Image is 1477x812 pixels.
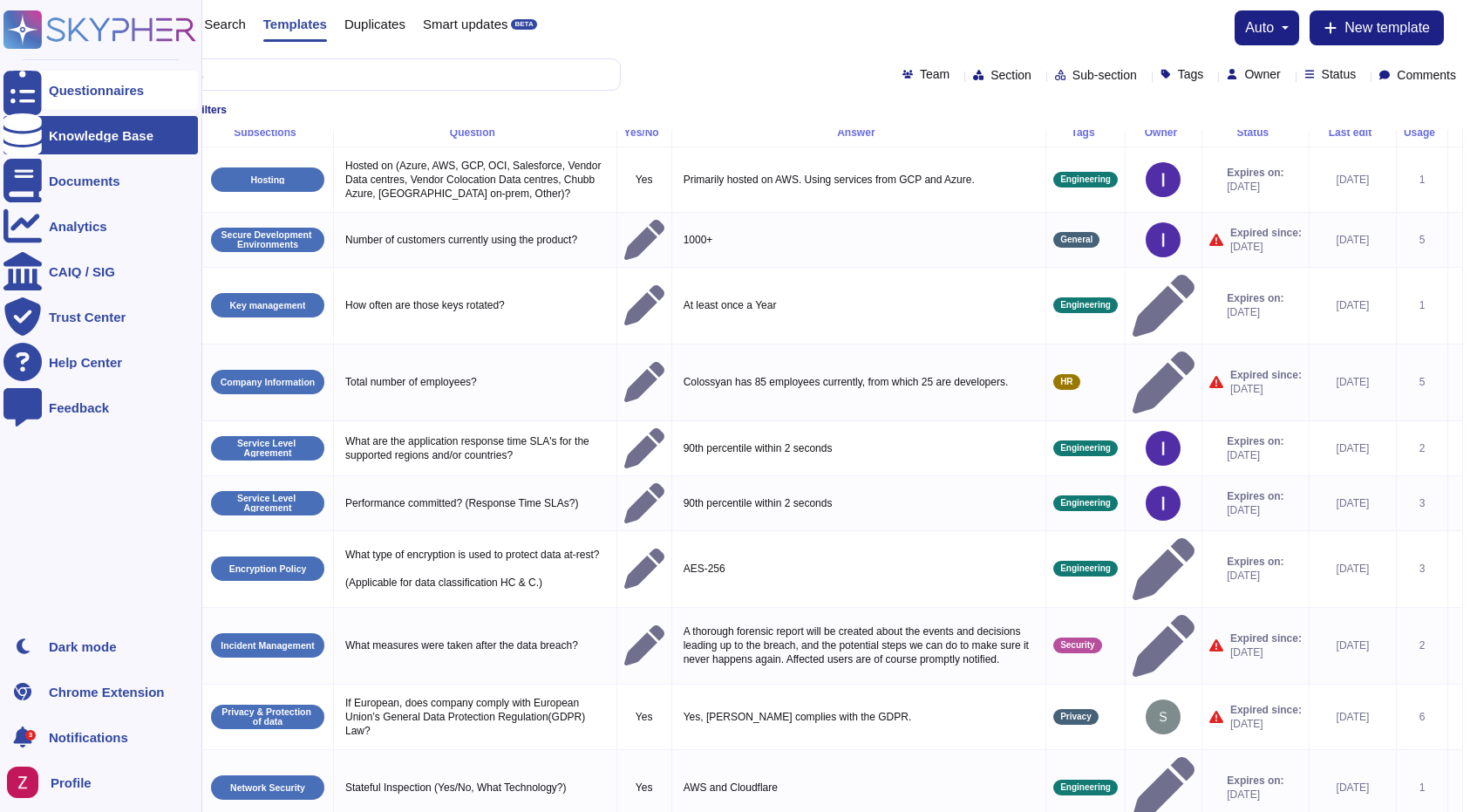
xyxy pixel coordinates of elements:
[1317,441,1389,455] div: [DATE]
[1230,631,1302,645] span: Expired since:
[7,767,38,798] img: user
[217,707,318,726] p: Privacy & Protection of data
[341,776,609,799] p: Stateful Inspection (Yes/No, What Technology?)
[1404,127,1440,138] div: Usage
[3,672,198,711] a: Chrome Extension
[1404,562,1440,576] div: 3
[341,127,609,138] div: Question
[341,634,609,657] p: What measures were taken after the data breach?
[1404,441,1440,455] div: 2
[679,620,1038,671] p: A thorough forensic report will be created about the events and decisions leading up to the breac...
[1053,127,1118,138] div: Tags
[1060,175,1111,184] span: Engineering
[344,17,405,31] span: Duplicates
[1317,496,1389,510] div: [DATE]
[1178,68,1204,80] span: Tags
[1060,444,1111,453] span: Engineering
[1060,301,1111,310] span: Engineering
[1404,375,1440,389] div: 5
[423,17,508,31] span: Smart updates
[49,174,120,188] div: Documents
[3,161,198,200] a: Documents
[3,207,198,245] a: Analytics
[1060,713,1092,721] span: Privacy
[49,640,117,653] div: Dark mode
[1209,127,1302,138] div: Status
[1230,240,1302,254] span: [DATE]
[1317,298,1389,312] div: [DATE]
[1060,564,1111,573] span: Engineering
[1060,641,1094,650] span: Security
[1317,375,1389,389] div: [DATE]
[3,116,198,154] a: Knowledge Base
[1072,69,1137,81] span: Sub-section
[3,343,198,381] a: Help Center
[204,17,246,31] span: Search
[221,378,316,387] p: Company Information
[624,173,664,187] p: Yes
[679,492,1038,515] p: 90th percentile within 2 seconds
[1317,638,1389,652] div: [DATE]
[3,297,198,336] a: Trust Center
[3,252,198,290] a: CAIQ / SIG
[1230,703,1302,717] span: Expired since:
[624,127,664,138] div: Yes/No
[250,175,284,185] p: Hosting
[263,17,327,31] span: Templates
[1133,127,1195,138] div: Owner
[1230,382,1302,396] span: [DATE]
[1227,434,1283,448] span: Expires on:
[1322,68,1357,80] span: Status
[25,730,36,740] div: 3
[679,557,1038,580] p: AES-256
[1060,783,1111,792] span: Engineering
[49,84,144,97] div: Questionnaires
[221,641,314,651] p: Incident Management
[341,371,609,393] p: Total number of employees?
[341,543,609,594] p: What type of encryption is used to protect data at-rest? (Applicable for data classification HC &...
[1230,645,1302,659] span: [DATE]
[1404,496,1440,510] div: 3
[49,401,109,414] div: Feedback
[1404,710,1440,724] div: 6
[1227,305,1283,319] span: [DATE]
[1404,173,1440,187] div: 1
[1060,499,1111,508] span: Engineering
[679,776,1038,799] p: AWS and Cloudflare
[1397,69,1456,81] span: Comments
[3,71,198,109] a: Questionnaires
[1317,127,1389,138] div: Last edit
[49,731,128,744] span: Notifications
[1404,298,1440,312] div: 1
[1227,555,1283,569] span: Expires on:
[1230,226,1302,240] span: Expired since:
[51,776,92,789] span: Profile
[624,710,664,724] p: Yes
[1404,233,1440,247] div: 5
[3,763,51,802] button: user
[679,168,1038,191] p: Primarily hosted on AWS. Using services from GCP and Azure.
[679,294,1038,317] p: At least once a Year
[1404,638,1440,652] div: 2
[341,692,609,742] p: If European, does company comply with European Union’s General Data Protection Regulation(GDPR) Law?
[1060,378,1072,386] span: HR
[49,265,115,278] div: CAIQ / SIG
[341,294,609,317] p: How often are those keys rotated?
[1227,489,1283,503] span: Expires on:
[1146,431,1181,466] img: user
[1227,503,1283,517] span: [DATE]
[49,129,153,142] div: Knowledge Base
[1227,788,1283,802] span: [DATE]
[1227,166,1283,180] span: Expires on:
[1227,569,1283,583] span: [DATE]
[341,430,609,467] p: What are the application response time SLA's for the supported regions and/or countries?
[624,781,664,795] p: Yes
[1317,233,1389,247] div: [DATE]
[1146,699,1181,734] img: user
[69,59,620,90] input: Search by keywords
[1146,222,1181,257] img: user
[990,69,1031,81] span: Section
[217,439,318,457] p: Service Level Agreement
[1146,486,1181,521] img: user
[1245,21,1274,35] span: auto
